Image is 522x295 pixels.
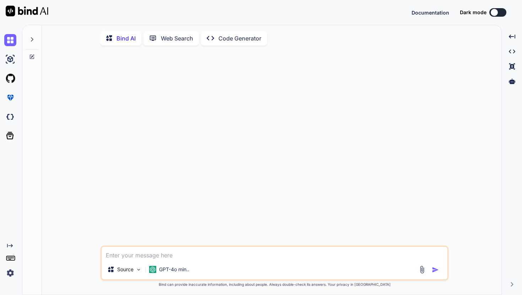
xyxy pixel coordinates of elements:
img: ai-studio [4,53,16,65]
p: Source [117,266,134,273]
p: Bind AI [116,34,136,43]
img: settings [4,267,16,279]
img: githubLight [4,72,16,84]
p: Code Generator [218,34,261,43]
img: Pick Models [136,267,142,273]
p: GPT-4o min.. [159,266,189,273]
p: Bind can provide inaccurate information, including about people. Always double-check its answers.... [100,282,448,287]
p: Web Search [161,34,193,43]
img: GPT-4o mini [149,266,156,273]
img: premium [4,92,16,104]
button: Documentation [412,9,449,16]
img: icon [432,266,439,273]
span: Documentation [412,10,449,16]
img: chat [4,34,16,46]
img: attachment [418,266,426,274]
span: Dark mode [460,9,486,16]
img: Bind AI [6,6,48,16]
img: darkCloudIdeIcon [4,111,16,123]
